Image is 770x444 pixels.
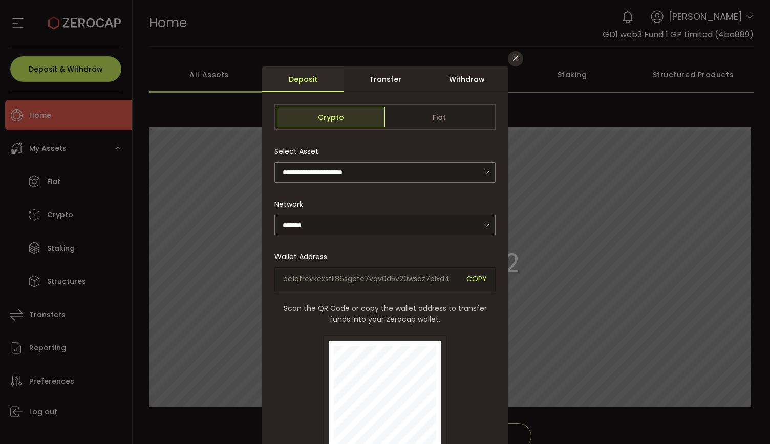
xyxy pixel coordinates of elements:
[277,107,385,127] span: Crypto
[508,51,523,66] button: Close
[274,303,496,325] span: Scan the QR Code or copy the wallet address to transfer funds into your Zerocap wallet.
[274,146,325,157] label: Select Asset
[283,274,459,285] span: bc1qfrcvkcxsfll86sgptc7vqv0d5v20wsdz7plxd4
[274,252,333,262] label: Wallet Address
[274,199,309,209] label: Network
[426,66,508,92] div: Withdraw
[719,395,770,444] iframe: Chat Widget
[344,66,426,92] div: Transfer
[466,274,487,285] span: COPY
[262,66,344,92] div: Deposit
[385,107,493,127] span: Fiat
